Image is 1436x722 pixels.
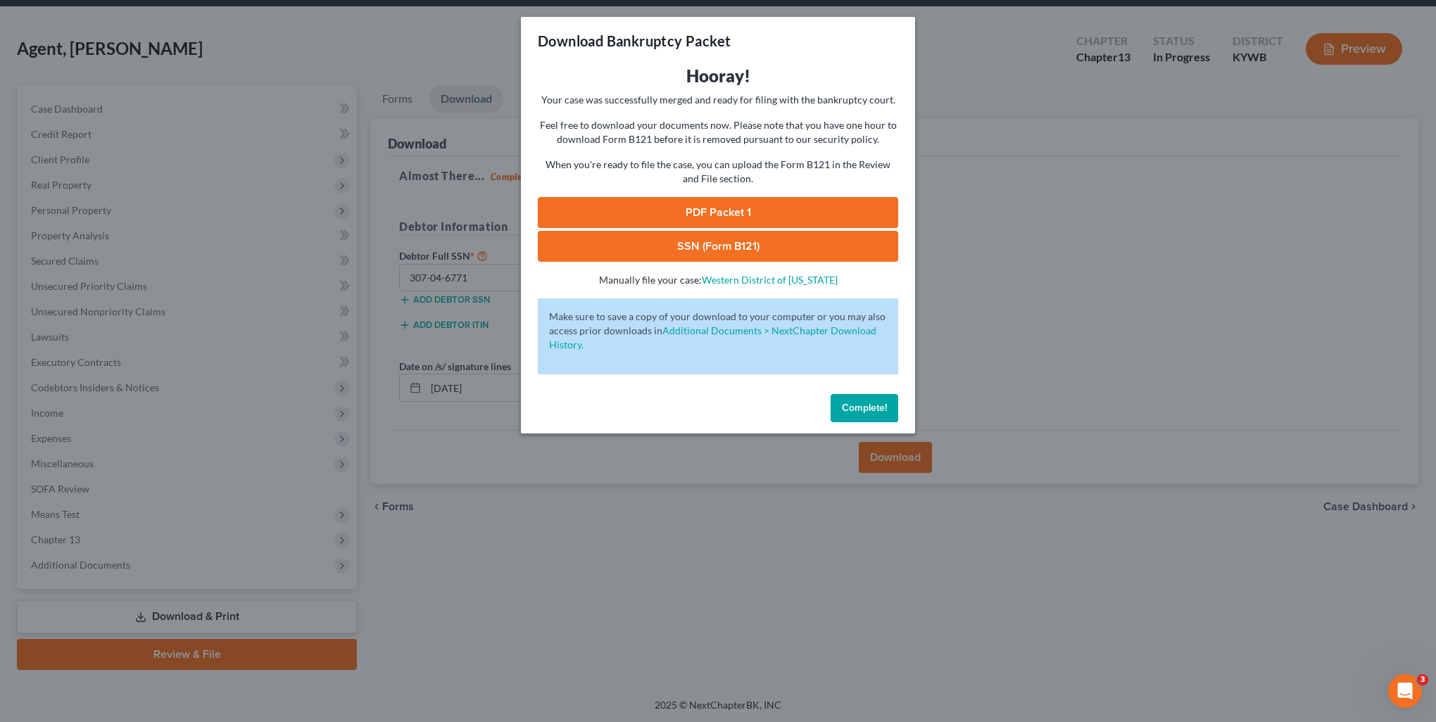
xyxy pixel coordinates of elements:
[1417,674,1428,685] span: 3
[538,231,898,262] a: SSN (Form B121)
[831,394,898,422] button: Complete!
[538,197,898,228] a: PDF Packet 1
[842,402,887,414] span: Complete!
[538,158,898,186] p: When you're ready to file the case, you can upload the Form B121 in the Review and File section.
[538,31,731,51] h3: Download Bankruptcy Packet
[538,118,898,146] p: Feel free to download your documents now. Please note that you have one hour to download Form B12...
[549,324,876,350] a: Additional Documents > NextChapter Download History.
[549,310,887,352] p: Make sure to save a copy of your download to your computer or you may also access prior downloads in
[538,273,898,287] p: Manually file your case:
[538,93,898,107] p: Your case was successfully merged and ready for filing with the bankruptcy court.
[702,274,838,286] a: Western District of [US_STATE]
[538,65,898,87] h3: Hooray!
[1388,674,1422,708] iframe: Intercom live chat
